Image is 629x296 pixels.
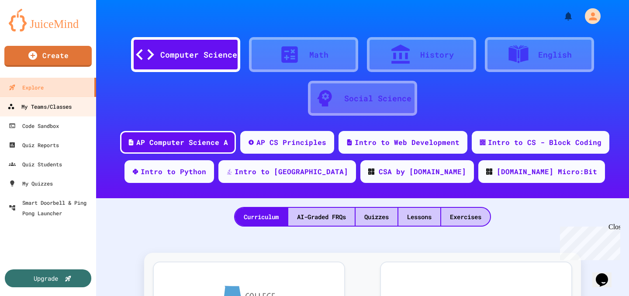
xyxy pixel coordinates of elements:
div: Chat with us now!Close [3,3,60,55]
div: History [420,49,454,61]
div: AP CS Principles [256,137,326,148]
div: Code Sandbox [9,120,59,131]
div: Quizzes [356,208,397,226]
div: Quiz Students [9,159,62,169]
div: AI-Graded FRQs [288,208,355,226]
div: Intro to CS - Block Coding [488,137,601,148]
div: My Account [576,6,603,26]
img: CODE_logo_RGB.png [486,169,492,175]
div: Intro to Web Development [355,137,460,148]
div: Intro to [GEOGRAPHIC_DATA] [235,166,348,177]
div: Intro to Python [141,166,206,177]
div: CSA by [DOMAIN_NAME] [379,166,466,177]
div: Computer Science [160,49,237,61]
img: CODE_logo_RGB.png [368,169,374,175]
div: Lessons [398,208,440,226]
img: logo-orange.svg [9,9,87,31]
div: Explore [9,82,44,93]
div: Quiz Reports [9,140,59,150]
div: Curriculum [235,208,287,226]
div: English [538,49,572,61]
div: Exercises [441,208,490,226]
div: My Teams/Classes [7,101,72,112]
div: My Quizzes [9,178,53,189]
div: [DOMAIN_NAME] Micro:Bit [497,166,597,177]
div: Smart Doorbell & Ping Pong Launcher [9,197,93,218]
div: Social Science [344,93,411,104]
div: Math [309,49,328,61]
div: AP Computer Science A [136,137,228,148]
a: Create [4,46,92,67]
iframe: chat widget [556,223,620,260]
iframe: chat widget [592,261,620,287]
div: Upgrade [34,274,58,283]
div: My Notifications [547,9,576,24]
